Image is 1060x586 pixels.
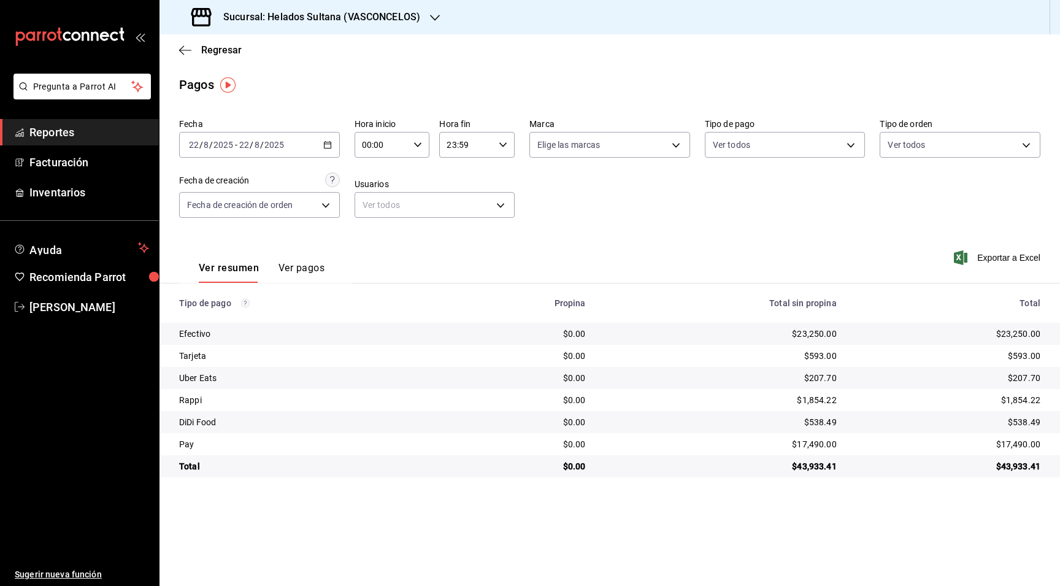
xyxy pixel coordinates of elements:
[355,120,430,128] label: Hora inicio
[956,250,1040,265] button: Exportar a Excel
[458,460,586,472] div: $0.00
[235,140,237,150] span: -
[29,124,149,141] span: Reportes
[605,460,837,472] div: $43,933.41
[209,140,213,150] span: /
[439,120,515,128] label: Hora fin
[888,139,925,151] span: Ver todos
[458,298,586,308] div: Propina
[213,140,234,150] input: ----
[29,154,149,171] span: Facturación
[254,140,260,150] input: --
[179,298,439,308] div: Tipo de pago
[605,298,837,308] div: Total sin propina
[856,328,1040,340] div: $23,250.00
[9,89,151,102] a: Pregunta a Parrot AI
[713,139,750,151] span: Ver todos
[260,140,264,150] span: /
[15,568,149,581] span: Sugerir nueva función
[29,241,133,255] span: Ayuda
[856,350,1040,362] div: $593.00
[856,394,1040,406] div: $1,854.22
[605,438,837,450] div: $17,490.00
[220,77,236,93] img: Tooltip marker
[179,75,214,94] div: Pagos
[179,438,439,450] div: Pay
[355,192,515,218] div: Ver todos
[179,328,439,340] div: Efectivo
[33,80,132,93] span: Pregunta a Parrot AI
[458,328,586,340] div: $0.00
[250,140,253,150] span: /
[135,32,145,42] button: open_drawer_menu
[179,394,439,406] div: Rappi
[199,262,259,283] button: Ver resumen
[278,262,325,283] button: Ver pagos
[179,174,249,187] div: Fecha de creación
[605,350,837,362] div: $593.00
[199,140,203,150] span: /
[203,140,209,150] input: --
[605,328,837,340] div: $23,250.00
[458,394,586,406] div: $0.00
[856,298,1040,308] div: Total
[529,120,690,128] label: Marca
[458,416,586,428] div: $0.00
[856,438,1040,450] div: $17,490.00
[458,438,586,450] div: $0.00
[29,184,149,201] span: Inventarios
[856,460,1040,472] div: $43,933.41
[458,372,586,384] div: $0.00
[605,394,837,406] div: $1,854.22
[355,180,515,188] label: Usuarios
[856,372,1040,384] div: $207.70
[29,299,149,315] span: [PERSON_NAME]
[179,120,340,128] label: Fecha
[213,10,420,25] h3: Sucursal: Helados Sultana (VASCONCELOS)
[29,269,149,285] span: Recomienda Parrot
[605,416,837,428] div: $538.49
[605,372,837,384] div: $207.70
[264,140,285,150] input: ----
[201,44,242,56] span: Regresar
[880,120,1040,128] label: Tipo de orden
[856,416,1040,428] div: $538.49
[179,350,439,362] div: Tarjeta
[179,416,439,428] div: DiDi Food
[458,350,586,362] div: $0.00
[13,74,151,99] button: Pregunta a Parrot AI
[179,44,242,56] button: Regresar
[188,140,199,150] input: --
[239,140,250,150] input: --
[179,460,439,472] div: Total
[241,299,250,307] svg: Los pagos realizados con Pay y otras terminales son montos brutos.
[199,262,325,283] div: navigation tabs
[537,139,600,151] span: Elige las marcas
[187,199,293,211] span: Fecha de creación de orden
[179,372,439,384] div: Uber Eats
[705,120,866,128] label: Tipo de pago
